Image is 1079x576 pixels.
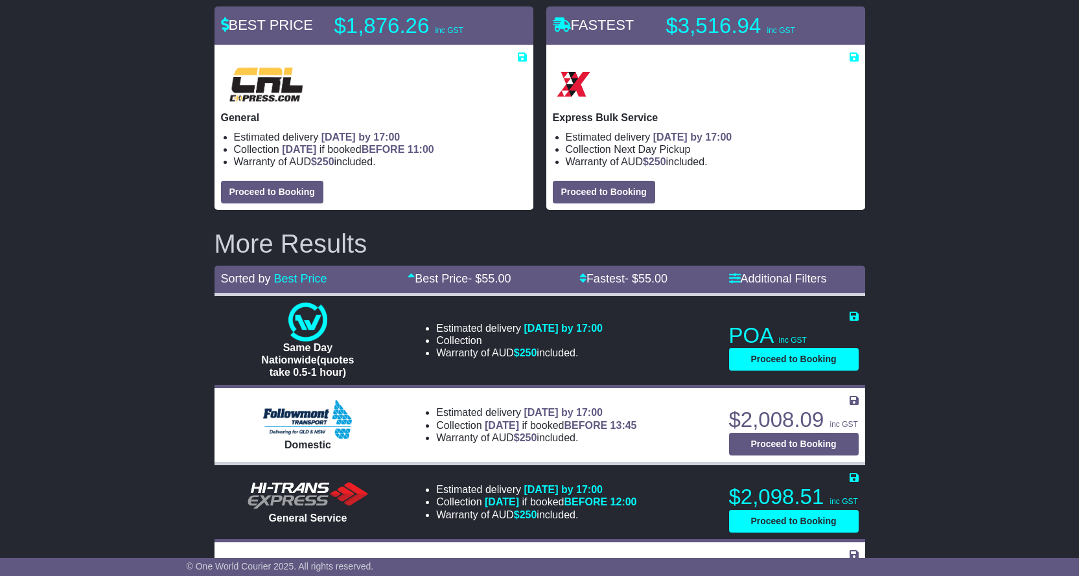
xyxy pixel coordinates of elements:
span: $ [514,509,537,520]
li: Collection [436,334,603,347]
span: Same Day Nationwide(quotes take 0.5-1 hour) [261,342,354,378]
span: inc GST [830,497,857,506]
span: © One World Courier 2025. All rights reserved. [187,561,374,571]
li: Warranty of AUD included. [436,509,636,521]
span: $ [514,347,537,358]
li: Warranty of AUD included. [436,432,636,444]
p: $3,516.94 [666,13,828,39]
a: Best Price- $55.00 [408,272,511,285]
img: HiTrans: General Service [243,479,373,512]
button: Proceed to Booking [729,433,859,455]
span: inc GST [435,26,463,35]
li: Estimated delivery [234,131,527,143]
button: Proceed to Booking [221,181,323,203]
button: Proceed to Booking [729,348,859,371]
a: Additional Filters [729,272,827,285]
span: [DATE] by 17:00 [524,407,603,418]
img: One World Courier: Same Day Nationwide(quotes take 0.5-1 hour) [288,303,327,341]
li: Estimated delivery [436,483,636,496]
span: 11:00 [408,144,434,155]
span: 250 [520,347,537,358]
li: Estimated delivery [566,131,859,143]
p: $2,098.51 [729,484,859,510]
span: [DATE] by 17:00 [524,323,603,334]
img: Border Express: Express Bulk Service [553,63,594,105]
li: Estimated delivery [436,406,636,419]
span: $ [514,432,537,443]
span: [DATE] [485,496,519,507]
li: Estimated delivery [436,322,603,334]
span: $ [311,156,334,167]
span: - $ [625,272,667,285]
span: [DATE] [282,144,316,155]
li: Warranty of AUD included. [566,156,859,168]
p: Express Bulk Service [553,111,859,124]
span: if booked [485,420,636,431]
li: Collection [436,496,636,508]
span: 13:45 [610,420,637,431]
span: 250 [520,432,537,443]
span: [DATE] by 17:00 [524,484,603,495]
li: Collection [436,419,636,432]
p: POA [729,323,859,349]
p: $1,876.26 [334,13,496,39]
span: if booked [282,144,434,155]
li: Collection [566,143,859,156]
span: General Service [268,513,347,524]
span: Next Day Pickup [614,144,690,155]
span: if booked [485,496,636,507]
span: [DATE] by 17:00 [653,132,732,143]
span: 250 [317,156,334,167]
span: BEFORE [564,420,607,431]
h2: More Results [215,229,865,258]
p: $2,008.09 [729,407,859,433]
a: Best Price [274,272,327,285]
p: General [221,111,527,124]
span: BEST PRICE [221,17,313,33]
img: CRL: General [221,63,312,105]
span: 55.00 [481,272,511,285]
span: Sorted by [221,272,271,285]
img: Followmont Transport: Domestic [263,400,352,439]
span: BEFORE [362,144,405,155]
span: FASTEST [553,17,634,33]
span: [DATE] by 17:00 [321,132,400,143]
span: BEFORE [564,496,607,507]
span: 12:00 [610,496,637,507]
span: inc GST [830,420,857,429]
button: Proceed to Booking [729,510,859,533]
span: $ [643,156,666,167]
li: Collection [234,143,527,156]
li: Warranty of AUD included. [234,156,527,168]
span: 250 [520,509,537,520]
a: Fastest- $55.00 [579,272,667,285]
span: [DATE] [485,420,519,431]
li: Warranty of AUD included. [436,347,603,359]
span: - $ [468,272,511,285]
span: 55.00 [638,272,667,285]
span: inc GST [767,26,795,35]
span: inc GST [779,336,807,345]
span: 250 [649,156,666,167]
span: Domestic [284,439,331,450]
button: Proceed to Booking [553,181,655,203]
